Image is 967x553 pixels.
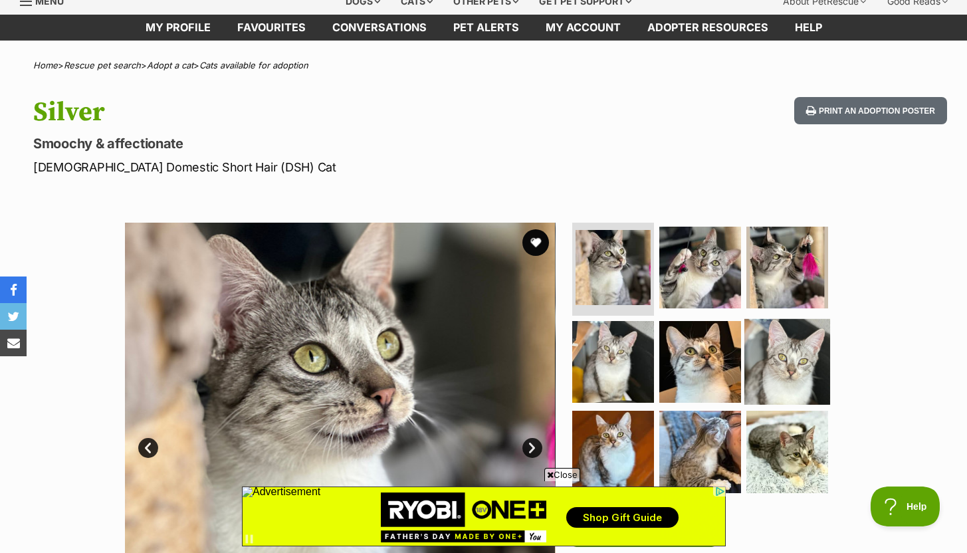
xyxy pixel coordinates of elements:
img: Photo of Silver [744,318,830,404]
iframe: Help Scout Beacon - Open [871,487,940,526]
button: Print an adoption poster [794,97,947,124]
iframe: Advertisement [242,487,726,546]
a: My account [532,15,634,41]
img: Photo of Silver [572,321,654,403]
a: Help [782,15,835,41]
p: [DEMOGRAPHIC_DATA] Domestic Short Hair (DSH) Cat [33,158,590,176]
img: Photo of Silver [659,411,741,493]
a: conversations [319,15,440,41]
a: Cats available for adoption [199,60,308,70]
a: Next [522,438,542,458]
img: Photo of Silver [576,230,651,305]
img: Photo of Silver [746,227,828,308]
span: Close [544,468,580,481]
img: Photo of Silver [746,411,828,493]
a: Adopter resources [634,15,782,41]
a: Pet alerts [440,15,532,41]
h1: Silver [33,97,590,128]
button: favourite [522,229,549,256]
img: Photo of Silver [659,321,741,403]
a: Prev [138,438,158,458]
img: Photo of Silver [572,411,654,493]
a: My profile [132,15,224,41]
a: Home [33,60,58,70]
a: Rescue pet search [64,60,141,70]
img: Photo of Silver [659,227,741,308]
a: Adopt a cat [147,60,193,70]
p: Smoochy & affectionate [33,134,590,153]
a: Favourites [224,15,319,41]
